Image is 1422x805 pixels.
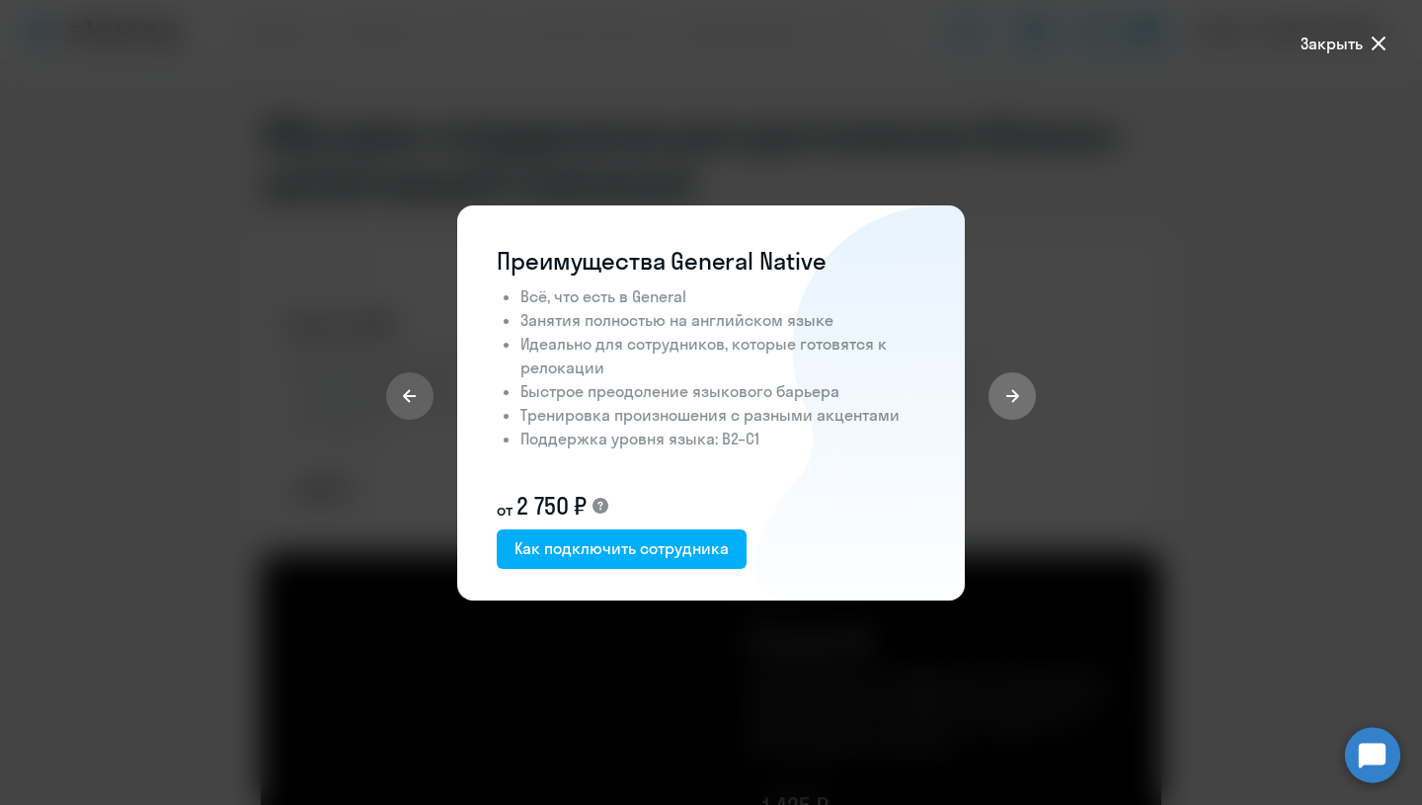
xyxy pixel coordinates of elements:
li: Тренировка произношения с разными акцентами [520,403,925,427]
span: 2 750 ₽ [516,490,587,522]
small: от [497,498,513,522]
span: General Native [671,246,827,276]
span: Закрыть [1301,32,1363,55]
button: Как подключить сотрудника [497,529,747,569]
img: product-background-2.svg [753,205,965,601]
span: Преимущества [497,246,666,276]
li: Занятия полностью на английском языке [520,308,925,332]
div: Как подключить сотрудника [514,536,729,560]
li: Поддержка уровня языка: В2–С1 [520,427,925,450]
li: Быстрое преодоление языкового барьера [520,379,925,403]
li: Всё, что есть в General [520,284,925,308]
li: Идеально для сотрудников, которые готовятся к релокации [520,332,925,379]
